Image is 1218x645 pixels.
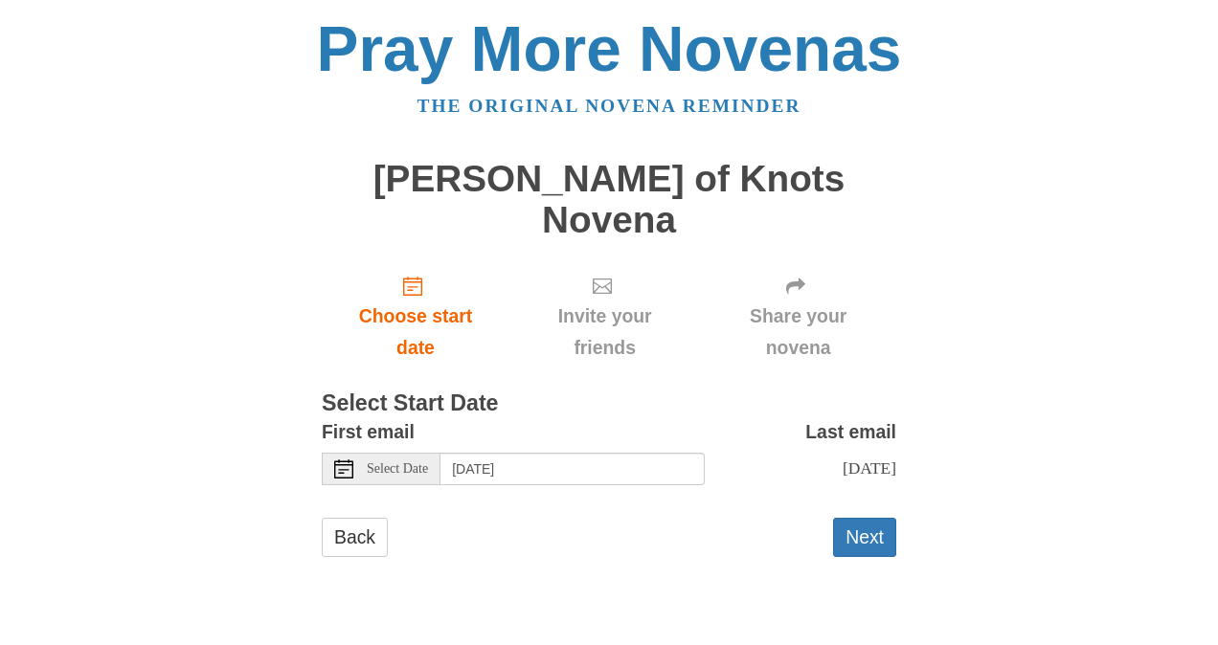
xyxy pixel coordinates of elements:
[322,416,415,448] label: First email
[367,462,428,476] span: Select Date
[843,458,896,478] span: [DATE]
[322,518,388,557] a: Back
[700,259,896,373] div: Click "Next" to confirm your start date first.
[417,96,801,116] a: The original novena reminder
[509,259,700,373] div: Click "Next" to confirm your start date first.
[341,300,490,364] span: Choose start date
[322,259,509,373] a: Choose start date
[529,300,681,364] span: Invite your friends
[317,13,902,84] a: Pray More Novenas
[833,518,896,557] button: Next
[719,300,877,364] span: Share your novena
[322,391,896,416] h3: Select Start Date
[805,416,896,448] label: Last email
[322,159,896,240] h1: [PERSON_NAME] of Knots Novena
